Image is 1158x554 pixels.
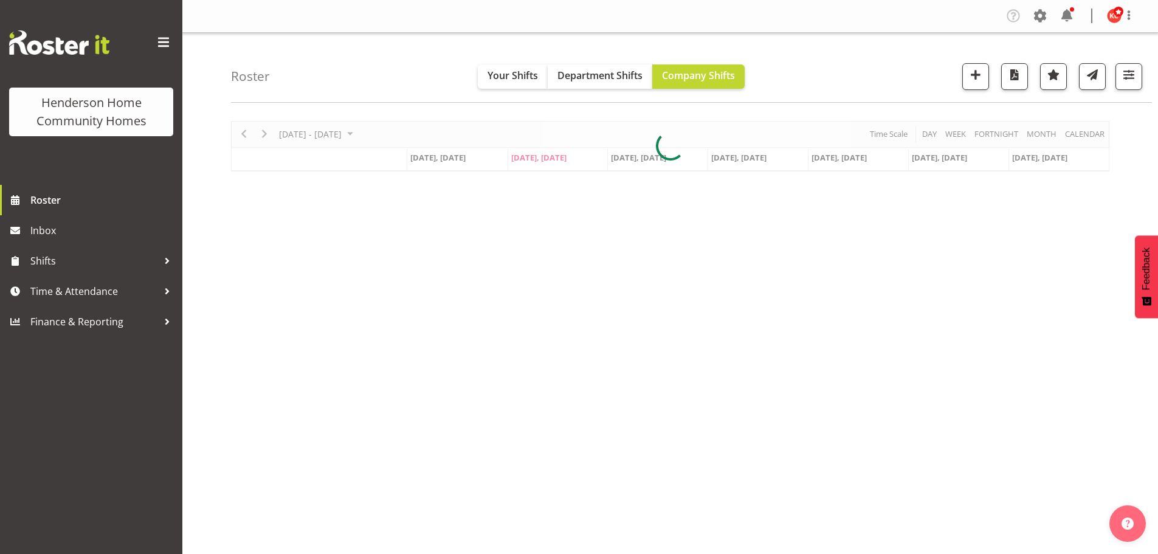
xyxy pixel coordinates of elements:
button: Add a new shift [962,63,989,90]
span: Inbox [30,221,176,240]
span: Roster [30,191,176,209]
button: Highlight an important date within the roster. [1040,63,1067,90]
button: Feedback - Show survey [1135,235,1158,318]
img: help-xxl-2.png [1122,518,1134,530]
img: Rosterit website logo [9,30,109,55]
span: Finance & Reporting [30,313,158,331]
span: Time & Attendance [30,282,158,300]
span: Your Shifts [488,69,538,82]
button: Send a list of all shifts for the selected filtered period to all rostered employees. [1079,63,1106,90]
img: kirsty-crossley8517.jpg [1107,9,1122,23]
button: Filter Shifts [1115,63,1142,90]
h4: Roster [231,69,270,83]
span: Company Shifts [662,69,735,82]
span: Department Shifts [557,69,643,82]
button: Department Shifts [548,64,652,89]
button: Company Shifts [652,64,745,89]
span: Shifts [30,252,158,270]
span: Feedback [1141,248,1152,290]
div: Henderson Home Community Homes [21,94,161,130]
button: Your Shifts [478,64,548,89]
button: Download a PDF of the roster according to the set date range. [1001,63,1028,90]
